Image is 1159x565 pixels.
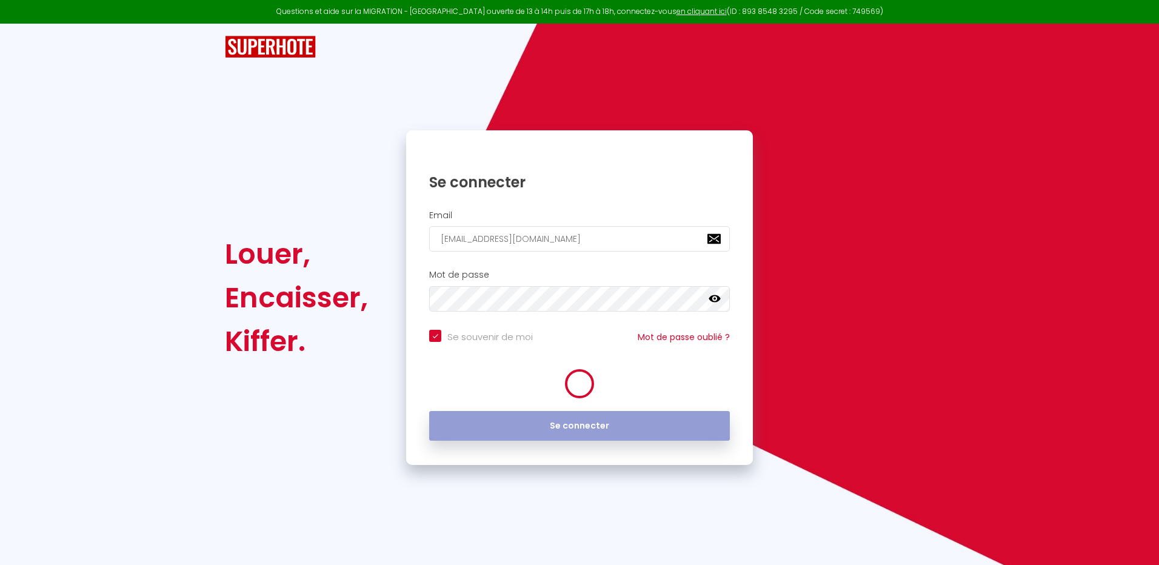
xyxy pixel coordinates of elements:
[225,276,368,319] div: Encaisser,
[429,226,730,252] input: Ton Email
[429,210,730,221] h2: Email
[225,36,316,58] img: SuperHote logo
[429,173,730,192] h1: Se connecter
[429,270,730,280] h2: Mot de passe
[429,411,730,441] button: Se connecter
[225,232,368,276] div: Louer,
[225,319,368,363] div: Kiffer.
[676,6,727,16] a: en cliquant ici
[638,331,730,343] a: Mot de passe oublié ?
